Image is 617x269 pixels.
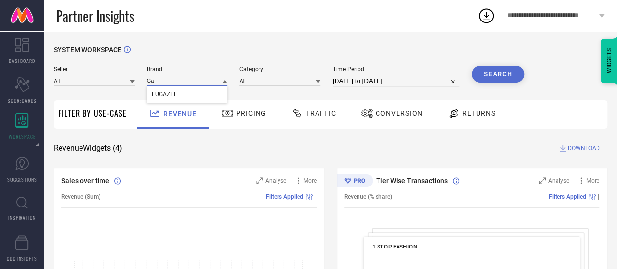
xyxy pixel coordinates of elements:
[239,66,320,73] span: Category
[56,6,134,26] span: Partner Insights
[376,177,448,185] span: Tier Wise Transactions
[54,144,122,153] span: Revenue Widgets ( 4 )
[549,193,586,200] span: Filters Applied
[54,46,121,54] span: SYSTEM WORKSPACE
[478,7,495,24] div: Open download list
[61,193,100,200] span: Revenue (Sum)
[372,243,417,250] span: 1 STOP FASHION
[598,193,599,200] span: |
[236,109,266,117] span: Pricing
[462,109,496,117] span: Returns
[7,255,37,262] span: CDC INSIGHTS
[333,75,459,87] input: Select time period
[163,110,197,118] span: Revenue
[147,86,228,103] div: FUGAZEE
[306,109,336,117] span: Traffic
[568,144,600,153] span: DOWNLOAD
[315,193,317,200] span: |
[9,133,36,140] span: WORKSPACE
[256,177,263,184] svg: Zoom
[586,177,599,184] span: More
[303,177,317,184] span: More
[147,66,228,73] span: Brand
[152,91,177,98] span: FUGAZEE
[54,66,135,73] span: Seller
[539,177,546,184] svg: Zoom
[376,109,423,117] span: Conversion
[7,176,37,183] span: SUGGESTIONS
[59,107,127,119] span: Filter By Use-Case
[344,193,392,200] span: Revenue (% share)
[333,66,459,73] span: Time Period
[8,214,36,221] span: INSPIRATION
[8,97,37,104] span: SCORECARDS
[266,193,303,200] span: Filters Applied
[548,177,569,184] span: Analyse
[265,177,286,184] span: Analyse
[337,174,373,189] div: Premium
[9,57,35,64] span: DASHBOARD
[61,177,109,185] span: Sales over time
[472,66,524,83] button: Search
